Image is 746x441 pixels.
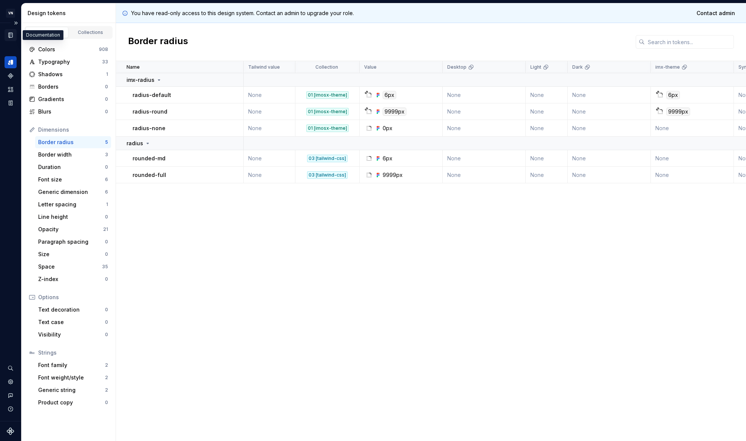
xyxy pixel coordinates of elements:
[383,91,396,99] div: 6px
[38,176,105,183] div: Font size
[651,120,734,137] td: None
[38,46,99,53] div: Colors
[38,238,105,246] div: Paragraph spacing
[526,150,568,167] td: None
[103,226,108,232] div: 21
[443,150,526,167] td: None
[666,91,680,99] div: 6px
[131,9,354,17] p: You have read-only access to this design system. Contact an admin to upgrade your role.
[26,43,111,55] a: Colors908
[105,109,108,115] div: 0
[26,81,111,93] a: Borders0
[35,198,111,211] a: Letter spacing1
[38,263,102,270] div: Space
[38,306,105,313] div: Text decoration
[105,375,108,381] div: 2
[443,87,526,103] td: None
[364,64,377,70] p: Value
[645,35,734,49] input: Search in tokens...
[38,108,105,115] div: Blurs
[526,87,568,103] td: None
[244,150,295,167] td: None
[35,161,111,173] a: Duration0
[105,332,108,338] div: 0
[28,29,66,35] div: All tokens
[443,167,526,183] td: None
[5,70,17,82] a: Components
[105,139,108,145] div: 5
[7,427,14,435] svg: Supernova Logo
[5,97,17,109] a: Storybook stories
[5,56,17,68] a: Design tokens
[5,389,17,401] div: Contact support
[38,58,102,66] div: Typography
[105,362,108,368] div: 2
[5,29,17,41] div: Documentation
[127,140,143,147] p: radius
[2,5,20,21] button: VN
[35,211,111,223] a: Line height0
[568,120,651,137] td: None
[530,64,541,70] p: Light
[383,124,392,132] div: 0px
[23,30,63,40] div: Documentation
[72,29,110,35] div: Collections
[105,177,108,183] div: 6
[105,214,108,220] div: 0
[307,155,348,162] div: 03 [tailwind-css]
[105,276,108,282] div: 0
[35,316,111,328] a: Text case0
[383,155,392,162] div: 6px
[306,124,349,132] div: 01 [imosx-theme]
[127,64,140,70] p: Name
[651,150,734,167] td: None
[105,96,108,102] div: 0
[35,329,111,341] a: Visibility0
[526,120,568,137] td: None
[106,71,108,77] div: 1
[105,84,108,90] div: 0
[6,9,15,18] div: VN
[38,318,105,326] div: Text case
[38,399,105,406] div: Product copy
[692,6,740,20] a: Contact admin
[38,188,105,196] div: Generic dimension
[244,167,295,183] td: None
[105,319,108,325] div: 0
[127,76,154,84] p: imx-radius
[5,83,17,95] a: Assets
[38,138,105,146] div: Border radius
[26,68,111,80] a: Shadows1
[38,83,105,91] div: Borders
[133,91,171,99] p: radius-default
[35,174,111,186] a: Font size6
[105,387,108,393] div: 2
[443,103,526,120] td: None
[105,251,108,257] div: 0
[35,149,111,161] a: Border width3
[105,239,108,245] div: 0
[35,304,111,316] a: Text decoration0
[38,331,105,338] div: Visibility
[38,275,105,283] div: Z-index
[38,95,105,103] div: Gradients
[5,376,17,388] div: Settings
[28,9,113,17] div: Design tokens
[651,167,734,183] td: None
[526,167,568,183] td: None
[133,124,165,132] p: radius-none
[38,361,105,369] div: Font family
[666,108,690,116] div: 9999px
[244,103,295,120] td: None
[35,372,111,384] a: Font weight/style2
[102,59,108,65] div: 33
[26,56,111,68] a: Typography33
[38,126,108,134] div: Dimensions
[35,396,111,409] a: Product copy0
[99,46,108,52] div: 908
[35,223,111,235] a: Opacity21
